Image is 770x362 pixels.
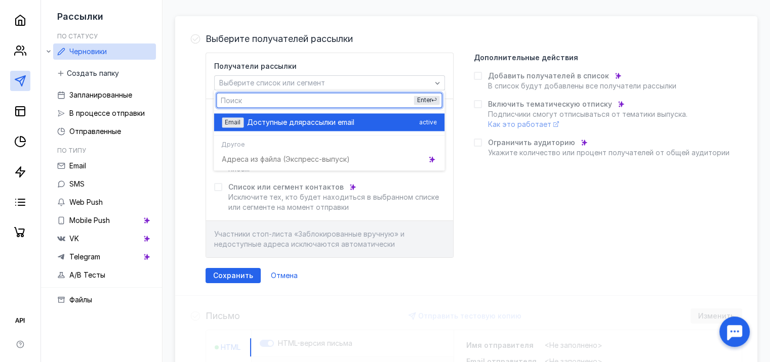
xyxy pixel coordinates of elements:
[488,120,559,128] a: Как это работает
[57,32,98,40] h5: По статусу
[221,140,245,148] span: Другое
[69,127,121,135] span: Отправленные
[214,61,297,71] span: Получатели рассылки
[474,53,578,62] h4: Дополнительные действия
[271,271,298,280] span: Отмена
[69,234,79,243] span: VK
[217,93,441,107] input: Поиск
[69,109,145,117] span: В процессе отправки
[488,138,575,148] span: Ограничить аудиторию
[57,147,86,154] h5: По типу
[53,123,156,140] a: Отправленные
[53,292,156,308] a: Файлы
[247,117,302,127] span: Доступные для
[53,231,156,247] a: VK
[53,66,124,81] button: Создать папку
[219,78,325,87] span: Выберите список или сегмент
[69,47,107,56] span: Черновики
[53,43,156,60] a: Черновики
[57,11,103,22] span: Рассылки
[214,230,404,248] span: Участники стоп-листа «Заблокированные вручную» и недоступные адреса исключаются автоматически
[69,295,92,304] span: Файлы
[69,216,110,224] span: Mobile Push
[214,111,444,170] div: grid
[419,117,436,127] span: active
[214,75,445,91] button: Выберите список или сегмент
[488,110,687,128] span: Подписчики смогут отписываться от тематики выпуска.
[206,34,353,44] h4: Выберите получателей рассылки
[69,91,132,99] span: Запланированные
[53,249,156,265] a: Telegram
[213,271,253,280] span: Сохранить
[417,96,431,104] span: Enter
[69,270,105,279] span: A/B Тесты
[53,176,156,192] a: SMS
[228,182,344,192] span: Список или сегмент контактов
[69,198,103,206] span: Web Push
[69,179,85,188] span: SMS
[53,105,156,121] a: В процессе отправки
[228,193,439,211] span: Исключите тех, кто будет находиться в выбранном списке или сегменте на момент отправки
[302,117,354,127] span: рассылки email
[488,120,551,128] span: Как это работает
[488,71,609,81] span: Добавить получателей в список
[67,69,119,78] span: Создать папку
[69,252,100,261] span: Telegram
[266,268,303,283] button: Отмена
[214,113,444,131] button: EmailДоступные длярассылки emailactive
[414,96,439,105] button: Enter
[53,212,156,229] a: Mobile Push
[53,158,156,174] a: Email
[53,267,156,283] a: A/B Тесты
[53,194,156,210] a: Web Push
[206,268,261,283] button: Сохранить
[488,99,612,109] span: Включить тематическую отписку
[488,81,676,90] span: В список будут добавлены все получатели рассылки
[488,148,730,157] span: Укажите количество или процент получателей от общей аудитории
[225,118,240,126] span: Email
[53,87,156,103] a: Запланированные
[69,161,86,170] span: Email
